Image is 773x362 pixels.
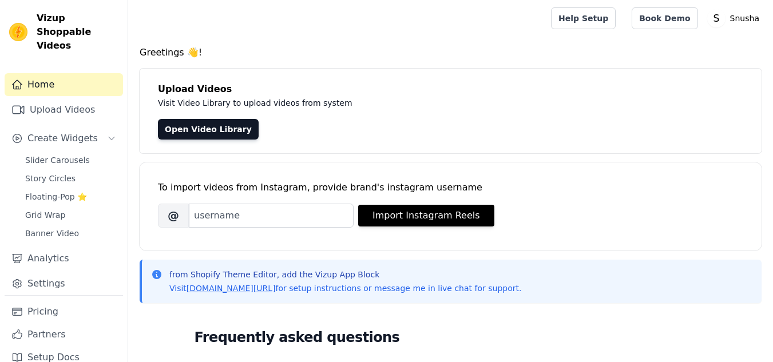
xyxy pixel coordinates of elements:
a: Settings [5,272,123,295]
a: Upload Videos [5,98,123,121]
a: Slider Carousels [18,152,123,168]
input: username [189,204,354,228]
p: Visit Video Library to upload videos from system [158,96,671,110]
a: Partners [5,323,123,346]
a: Story Circles [18,170,123,186]
a: Help Setup [551,7,616,29]
a: Banner Video [18,225,123,241]
span: Banner Video [25,228,79,239]
span: @ [158,204,189,228]
span: Create Widgets [27,132,98,145]
button: Create Widgets [5,127,123,150]
a: Open Video Library [158,119,259,140]
a: Book Demo [632,7,697,29]
p: Snusha [726,8,764,29]
span: Floating-Pop ⭐ [25,191,87,202]
img: Vizup [9,23,27,41]
text: S [713,13,719,24]
p: from Shopify Theme Editor, add the Vizup App Block [169,269,521,280]
p: Visit for setup instructions or message me in live chat for support. [169,283,521,294]
h4: Greetings 👋! [140,46,762,59]
h2: Frequently asked questions [195,326,707,349]
a: Floating-Pop ⭐ [18,189,123,205]
span: Grid Wrap [25,209,65,221]
button: Import Instagram Reels [358,205,494,226]
a: Analytics [5,247,123,270]
a: Pricing [5,300,123,323]
a: [DOMAIN_NAME][URL] [187,284,276,293]
h4: Upload Videos [158,82,743,96]
span: Vizup Shoppable Videos [37,11,118,53]
a: Home [5,73,123,96]
div: To import videos from Instagram, provide brand's instagram username [158,181,743,194]
span: Slider Carousels [25,154,90,166]
span: Story Circles [25,173,76,184]
button: S Snusha [707,8,764,29]
a: Grid Wrap [18,207,123,223]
